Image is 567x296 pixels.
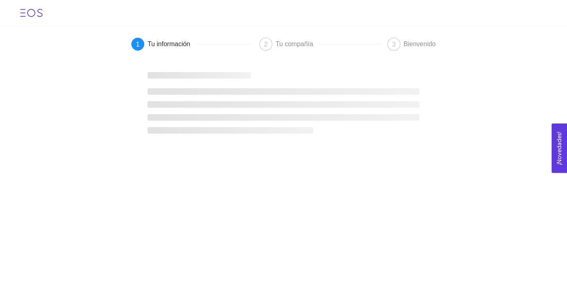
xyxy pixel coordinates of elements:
span: 3 [392,41,396,48]
span: 1 [136,41,140,48]
button: Open Feedback Widget [552,124,567,173]
div: Bienvenido [404,38,436,51]
span: 2 [264,41,267,48]
div: Tu información [148,38,197,51]
div: Tu compañía [276,38,320,51]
